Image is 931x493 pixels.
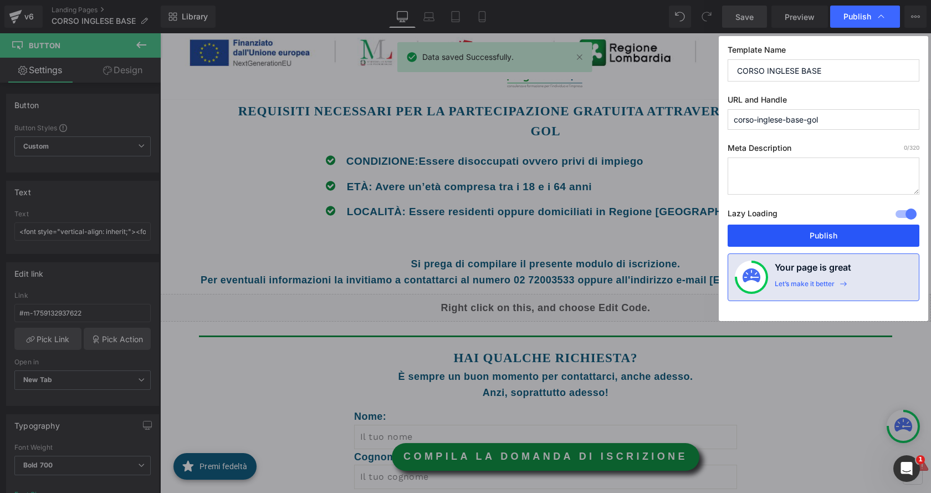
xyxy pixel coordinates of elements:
h4: Your page is great [775,261,851,279]
span: Publish [843,12,871,22]
a: COMPILA LA DOMANDA DI ISCRIZIONE [232,410,539,438]
span: /320 [904,144,919,151]
font: Requisiti necessari per la partecipazione gratuita attraverso il programma gol [78,71,693,105]
p: ETÀ: Avere un’età compresa tra i 18 e i 64 anni [187,145,612,162]
strong: Si prega di compilare il presente modulo di iscrizione. [251,225,520,236]
label: Lazy Loading [728,206,777,225]
input: Il tuo nome [194,392,577,416]
label: URL and Handle [728,95,919,109]
font: Nome: [194,378,226,389]
strong: Per eventuali informazioni la invitiamo a contattarci al numero 02 72003533 oppure all'indirizzo ... [40,241,730,252]
p: ​LOCALITÀ: Essere residenti oppure domiciliati in Regione [GEOGRAPHIC_DATA] [187,170,612,187]
img: onboarding-status.svg [743,268,760,286]
p: CONDIZIONE: [186,120,612,136]
label: Template Name [728,45,919,59]
span: 1 [916,455,925,464]
span: 0 [904,144,907,151]
font: COMPILA LA DOMANDA DI ISCRIZIONE [243,418,528,429]
iframe: Intercom live chat [893,455,920,482]
button: Publish [728,225,919,247]
label: Meta Description [728,143,919,157]
span: Essere disoccupati ovvero privi di impiego [258,122,483,134]
div: Let’s make it better [775,279,835,294]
